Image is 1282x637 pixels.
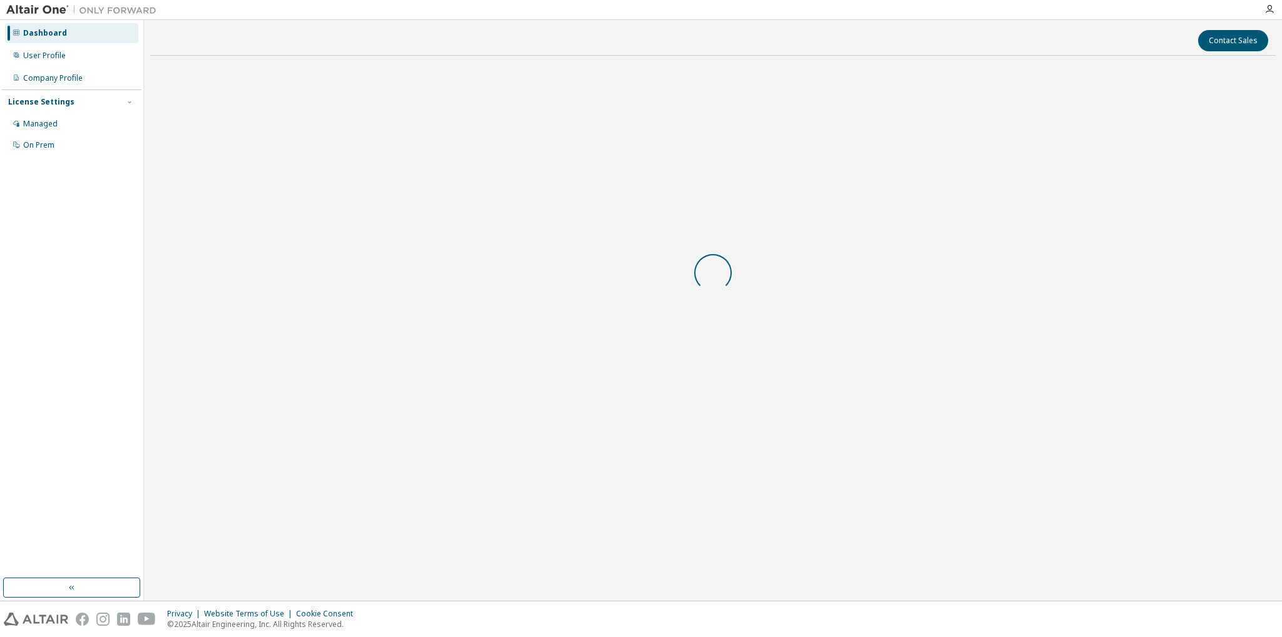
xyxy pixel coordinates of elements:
button: Contact Sales [1198,30,1268,51]
div: Website Terms of Use [204,609,296,619]
div: On Prem [23,140,54,150]
img: altair_logo.svg [4,613,68,626]
img: facebook.svg [76,613,89,626]
div: Dashboard [23,28,67,38]
div: License Settings [8,97,74,107]
div: Cookie Consent [296,609,361,619]
img: Altair One [6,4,163,16]
img: linkedin.svg [117,613,130,626]
div: Company Profile [23,73,83,83]
img: youtube.svg [138,613,156,626]
p: © 2025 Altair Engineering, Inc. All Rights Reserved. [167,619,361,629]
img: instagram.svg [96,613,110,626]
div: Privacy [167,609,204,619]
div: User Profile [23,51,66,61]
div: Managed [23,119,58,129]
